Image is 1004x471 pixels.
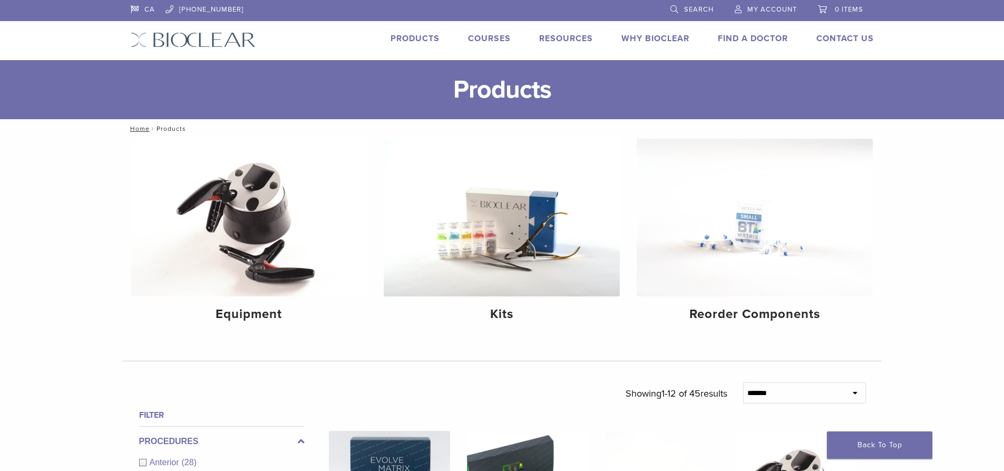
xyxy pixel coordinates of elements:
[139,435,305,448] label: Procedures
[384,139,620,296] img: Kits
[123,119,882,138] nav: Products
[661,388,700,399] span: 1-12 of 45
[140,305,359,324] h4: Equipment
[718,33,788,44] a: Find A Doctor
[150,458,182,467] span: Anterior
[621,33,689,44] a: Why Bioclear
[827,431,932,459] a: Back To Top
[835,5,863,14] span: 0 items
[626,382,727,405] p: Showing results
[131,32,256,47] img: Bioclear
[816,33,874,44] a: Contact Us
[139,409,305,421] h4: Filter
[747,5,797,14] span: My Account
[637,139,873,296] img: Reorder Components
[127,125,150,132] a: Home
[684,5,714,14] span: Search
[392,305,611,324] h4: Kits
[384,139,620,331] a: Kits
[645,305,864,324] h4: Reorder Components
[131,139,367,296] img: Equipment
[468,33,511,44] a: Courses
[391,33,440,44] a: Products
[150,126,157,131] span: /
[637,139,873,331] a: Reorder Components
[182,458,197,467] span: (28)
[131,139,367,331] a: Equipment
[539,33,593,44] a: Resources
